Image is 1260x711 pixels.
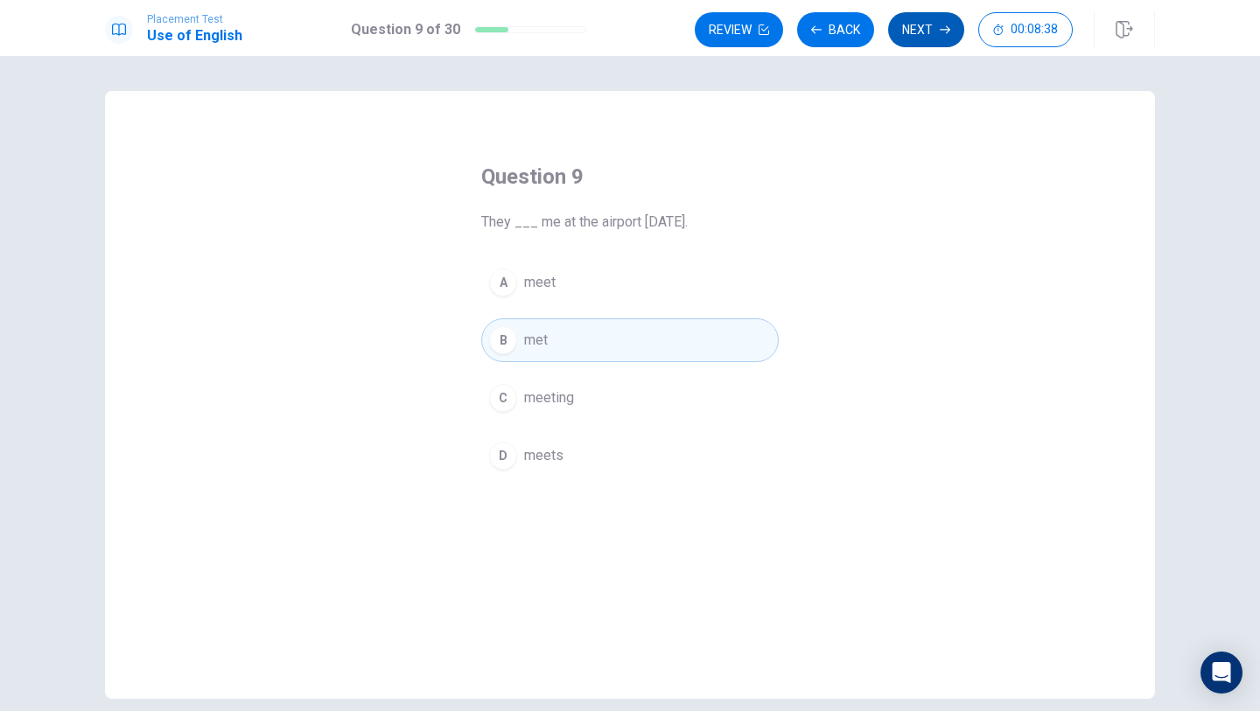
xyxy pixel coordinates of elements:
[481,212,779,233] span: They ___ me at the airport [DATE].
[481,434,779,477] button: Dmeets
[978,12,1073,47] button: 00:08:38
[481,163,779,191] h4: Question 9
[489,326,517,354] div: B
[797,12,874,47] button: Back
[489,268,517,296] div: A
[489,442,517,470] div: D
[524,387,574,408] span: meeting
[524,272,556,293] span: meet
[481,318,779,362] button: Bmet
[524,330,548,351] span: met
[147,25,242,46] h1: Use of English
[524,445,563,466] span: meets
[888,12,964,47] button: Next
[695,12,783,47] button: Review
[481,261,779,304] button: Ameet
[481,376,779,420] button: Cmeeting
[1200,652,1242,694] div: Open Intercom Messenger
[351,19,460,40] h1: Question 9 of 30
[1011,23,1058,37] span: 00:08:38
[489,384,517,412] div: C
[147,13,242,25] span: Placement Test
